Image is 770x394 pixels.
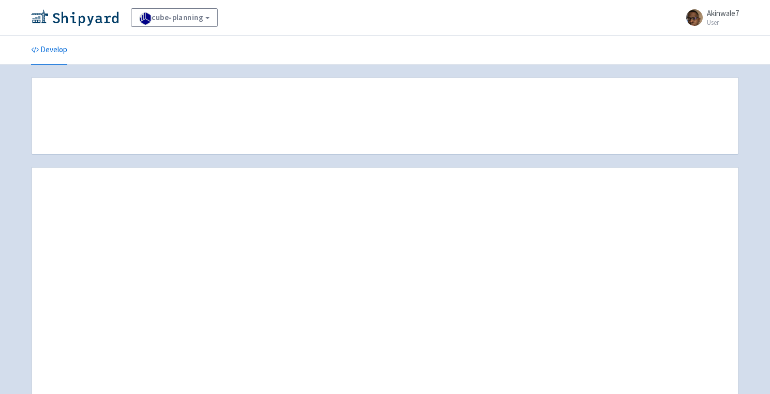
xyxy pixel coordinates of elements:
[707,19,739,26] small: User
[131,8,218,27] a: cube-planning
[31,9,119,26] img: Shipyard logo
[680,9,739,26] a: Akinwale7 User
[707,8,739,18] span: Akinwale7
[31,36,67,65] a: Develop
